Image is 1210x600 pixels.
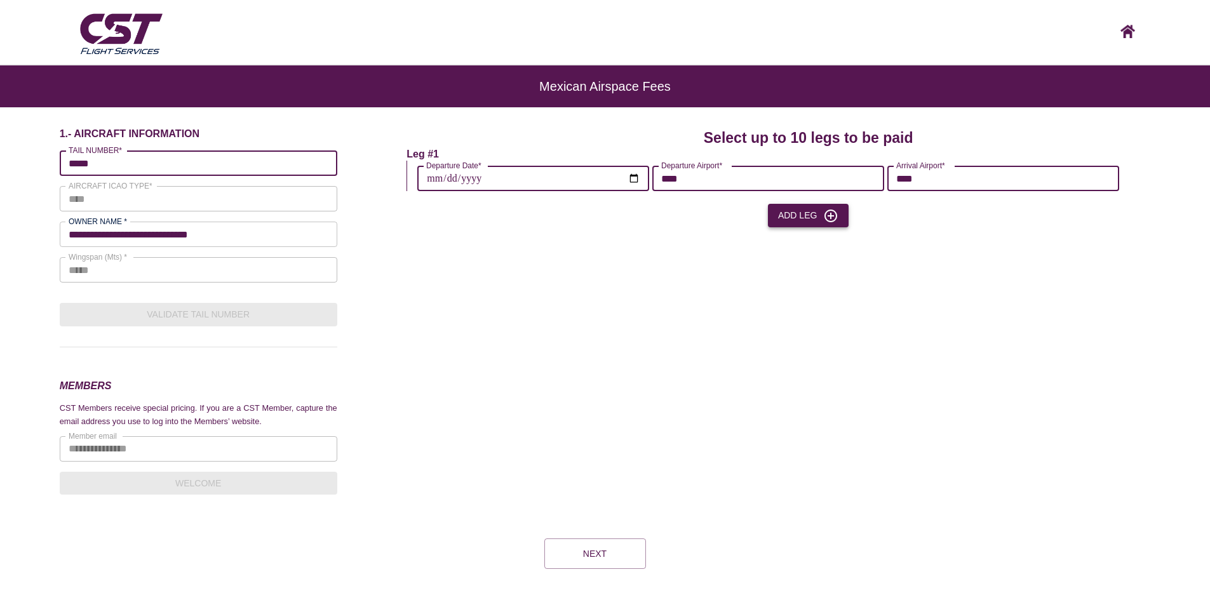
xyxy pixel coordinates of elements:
label: TAIL NUMBER* [69,145,122,156]
p: CST Members receive special pricing. If you are a CST Member, capture the email address you use t... [60,402,337,428]
label: Departure Date* [426,160,481,171]
button: Add Leg [768,204,849,227]
label: Member email [69,430,117,441]
label: OWNER NAME * [69,216,127,227]
h3: MEMBERS [60,378,337,394]
img: CST logo, click here to go home screen [1120,25,1135,38]
h6: Leg #1 [407,148,439,161]
img: CST Flight Services logo [77,8,165,58]
label: Arrival Airport* [896,160,945,171]
h6: 1.- AIRCRAFT INFORMATION [60,128,337,140]
label: Wingspan (Mts) * [69,251,127,262]
label: AIRCRAFT ICAO TYPE* [69,180,152,191]
label: Departure Airport* [661,160,722,171]
button: Next [544,538,646,569]
h4: Select up to 10 legs to be paid [704,128,913,148]
h6: Mexican Airspace Fees [51,86,1159,87]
